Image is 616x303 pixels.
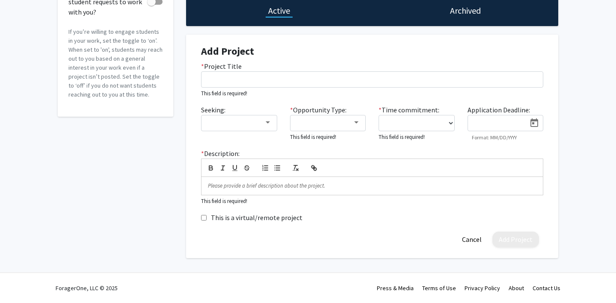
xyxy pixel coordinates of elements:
[201,105,225,115] label: Seeking:
[465,284,500,292] a: Privacy Policy
[526,115,543,131] button: Open calendar
[379,105,439,115] label: Time commitment:
[456,232,488,247] button: Cancel
[492,232,539,247] button: Add Project
[56,273,118,303] div: ForagerOne, LLC © 2025
[379,133,425,140] small: This field is required!
[201,44,254,58] strong: Add Project
[422,284,456,292] a: Terms of Use
[509,284,524,292] a: About
[377,284,414,292] a: Press & Media
[533,284,560,292] a: Contact Us
[68,27,163,99] p: If you’re willing to engage students in your work, set the toggle to ‘on’. When set to 'on', stud...
[6,265,36,297] iframe: Chat
[201,148,240,159] label: Description:
[268,5,290,17] h1: Active
[468,105,530,115] label: Application Deadline:
[201,61,242,71] label: Project Title
[211,212,302,223] label: This is a virtual/remote project
[290,105,346,115] label: Opportunity Type:
[290,133,336,140] small: This field is required!
[201,90,247,97] small: This field is required!
[472,135,517,141] mat-hint: Format: MM/DD/YYYY
[201,197,247,204] small: This field is required!
[450,5,481,17] h1: Archived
